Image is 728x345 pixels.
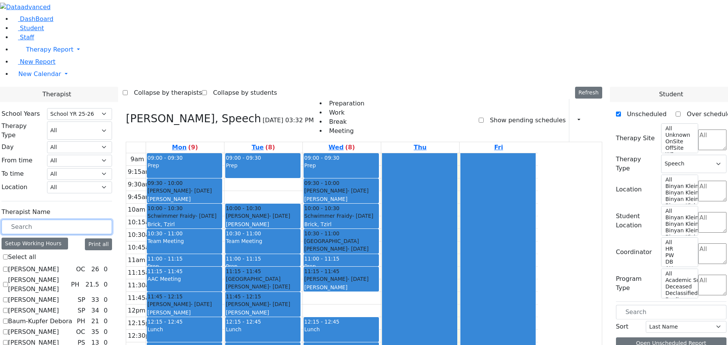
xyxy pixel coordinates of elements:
label: Sort [616,322,629,331]
a: September 11, 2025 [412,142,428,153]
textarea: Search [698,130,726,150]
div: 26 [90,265,101,274]
div: 11am [126,256,147,265]
li: Break [326,117,364,126]
div: [PERSON_NAME] [226,309,300,316]
div: Report [584,114,588,127]
span: 11:15 - 11:45 [148,268,183,274]
a: September 8, 2025 [171,142,200,153]
div: 12:30pm [126,331,157,340]
div: SP [75,295,88,305]
span: 11:45 - 12:15 [148,293,183,300]
span: 10:30 - 11:00 [148,230,183,236]
div: 0 [102,265,109,274]
span: Staff [20,34,34,41]
option: Binyan Klein 2 [665,202,693,209]
option: Declassified [665,290,693,296]
span: - [DATE] [191,188,212,194]
div: Prep [226,262,300,270]
span: 11:00 - 11:15 [304,256,340,262]
label: (8) [265,143,275,152]
div: [PERSON_NAME] [226,300,300,308]
option: All [665,177,693,183]
span: 10:30 - 11:00 [304,230,340,237]
option: All [665,270,693,277]
div: SP [75,306,88,315]
div: Schwimmer Fraidy [304,212,378,220]
label: Therapy Site [616,134,655,143]
div: Setup Working Hours [2,238,68,249]
div: 0 [102,280,109,289]
div: Prep [148,162,221,169]
div: 33 [90,295,101,305]
label: Location [616,185,642,194]
span: New Calendar [18,70,61,78]
div: Prep [226,162,300,169]
span: [DATE] 03:32 PM [263,116,314,125]
label: Day [2,143,14,152]
div: Lunch [304,326,378,333]
label: Therapy Type [2,121,42,140]
span: Student [659,90,683,99]
label: [PERSON_NAME] [8,295,59,305]
option: Binyan Klein 5 [665,183,693,190]
option: All [665,125,693,132]
li: Meeting [326,126,364,136]
span: 12:15 - 12:45 [304,319,340,325]
span: 09:00 - 09:30 [304,155,340,161]
textarea: Search [698,243,726,264]
span: 09:30 - 10:00 [304,179,340,187]
a: Staff [12,34,34,41]
div: [PERSON_NAME] [304,195,378,203]
label: Show pending schedules [484,114,565,126]
span: 10:00 - 10:30 [148,204,183,212]
div: [PERSON_NAME] [226,220,300,228]
div: Brick, Tzirl [148,220,221,228]
input: Search [2,220,112,234]
div: 21.5 [84,280,101,289]
div: 0 [102,306,109,315]
option: AH [665,265,693,272]
option: DB [665,259,693,265]
div: [PERSON_NAME] [304,187,378,194]
span: 12:15 - 12:45 [148,319,183,325]
div: 34 [90,306,101,315]
div: Prep [304,162,378,169]
option: OffSite [665,145,693,151]
div: 21 [90,317,101,326]
div: [PERSON_NAME] [148,187,221,194]
label: (8) [345,143,355,152]
div: Setup [591,114,595,127]
button: Refresh [575,87,602,99]
div: 11:15am [126,268,157,277]
span: - [DATE] [269,213,290,219]
div: 0 [102,295,109,305]
label: [PERSON_NAME] [PERSON_NAME] [8,275,68,294]
div: 10:30am [126,230,157,240]
option: Binyan Klein 4 [665,221,693,227]
option: Binyan Klein 3 [665,227,693,234]
span: - [DATE] [352,213,373,219]
label: (9) [188,143,198,152]
li: Work [326,108,364,117]
div: [PERSON_NAME] [226,212,300,220]
span: 11:15 - 11:45 [226,267,261,275]
div: [PERSON_NAME] [148,309,221,316]
option: All [665,208,693,214]
h3: [PERSON_NAME], Speech [126,112,261,125]
span: 11:45 - 12:15 [226,293,261,300]
div: Brick, Tzirl [304,220,378,228]
a: New Calendar [12,66,728,82]
label: Select all [8,253,36,262]
label: Program Type [616,274,657,293]
span: [GEOGRAPHIC_DATA] [304,237,359,245]
label: Unscheduled [621,108,667,120]
div: AAC Meeting [148,275,221,283]
span: New Report [20,58,55,65]
label: From time [2,156,32,165]
div: 12:15pm [126,319,157,328]
span: - [DATE] [348,276,369,282]
span: 09:00 - 09:30 [148,155,183,161]
div: [PERSON_NAME] [148,195,221,203]
div: 10:45am [126,243,157,252]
